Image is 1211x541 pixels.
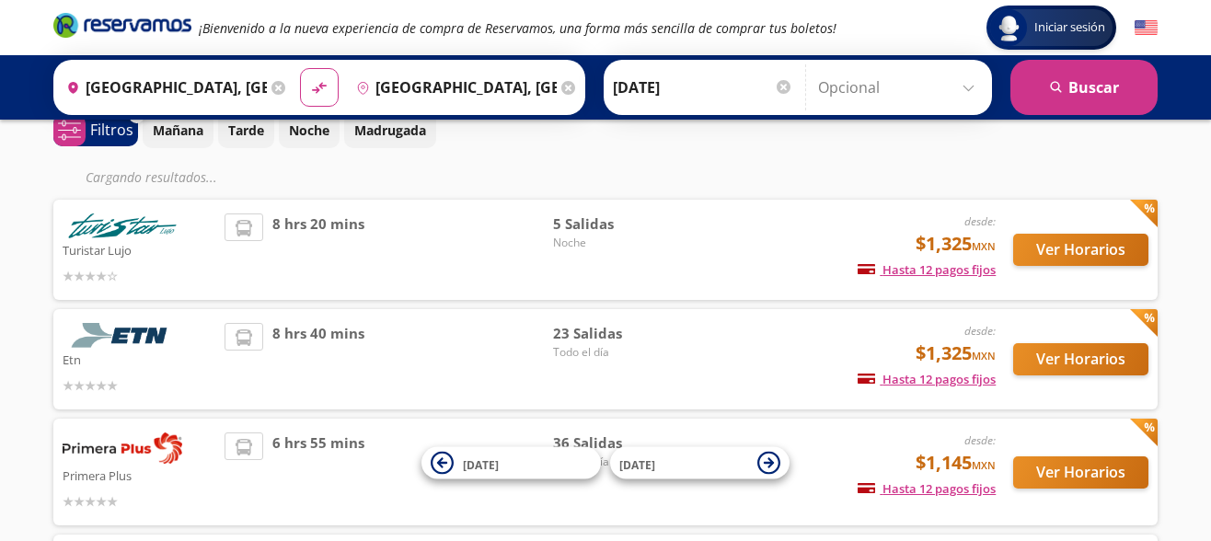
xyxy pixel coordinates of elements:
p: Noche [289,121,329,140]
button: Ver Horarios [1013,343,1148,375]
button: [DATE] [421,447,601,479]
span: [DATE] [619,456,655,472]
em: desde: [964,213,996,229]
p: Turistar Lujo [63,238,215,260]
span: Hasta 12 pagos fijos [858,480,996,497]
p: Mañana [153,121,203,140]
img: Etn [63,323,182,348]
p: Filtros [90,119,133,141]
em: ¡Bienvenido a la nueva experiencia de compra de Reservamos, una forma más sencilla de comprar tus... [199,19,836,37]
span: 36 Salidas [553,432,682,454]
p: Etn [63,348,215,370]
p: Madrugada [354,121,426,140]
span: 8 hrs 20 mins [272,213,364,286]
a: Brand Logo [53,11,191,44]
span: 6 hrs 55 mins [272,432,364,512]
span: Hasta 12 pagos fijos [858,371,996,387]
span: 8 hrs 40 mins [272,323,364,396]
img: Turistar Lujo [63,213,182,238]
button: Madrugada [344,112,436,148]
span: Hasta 12 pagos fijos [858,261,996,278]
img: Primera Plus [63,432,182,464]
small: MXN [972,239,996,253]
button: English [1135,17,1158,40]
input: Opcional [818,64,983,110]
button: Ver Horarios [1013,234,1148,266]
span: $1,325 [916,340,996,367]
button: Tarde [218,112,274,148]
span: Todo el día [553,344,682,361]
small: MXN [972,458,996,472]
button: Buscar [1010,60,1158,115]
p: Tarde [228,121,264,140]
span: $1,145 [916,449,996,477]
small: MXN [972,349,996,363]
input: Buscar Origen [59,64,267,110]
span: Noche [553,235,682,251]
button: [DATE] [610,447,790,479]
button: Noche [279,112,340,148]
span: Iniciar sesión [1027,18,1113,37]
span: [DATE] [463,456,499,472]
input: Buscar Destino [349,64,557,110]
button: 0Filtros [53,114,138,146]
span: 5 Salidas [553,213,682,235]
span: $1,325 [916,230,996,258]
button: Mañana [143,112,213,148]
em: desde: [964,432,996,448]
p: Primera Plus [63,464,215,486]
input: Elegir Fecha [613,64,793,110]
span: 23 Salidas [553,323,682,344]
em: Cargando resultados ... [86,168,217,186]
i: Brand Logo [53,11,191,39]
button: Ver Horarios [1013,456,1148,489]
em: desde: [964,323,996,339]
